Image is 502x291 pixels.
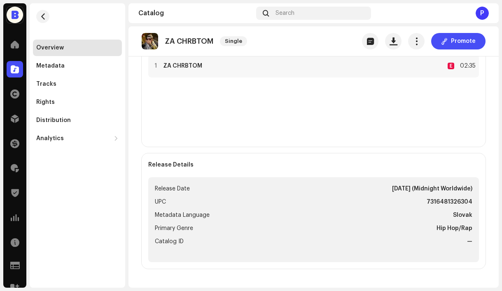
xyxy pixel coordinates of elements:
[36,63,65,69] div: Metadata
[33,130,122,147] re-m-nav-dropdown: Analytics
[155,210,210,220] span: Metadata Language
[36,117,71,124] div: Distribution
[155,237,184,246] span: Catalog ID
[165,37,213,46] p: ZA CHRBTOM
[148,162,194,168] strong: Release Details
[155,197,166,207] span: UPC
[467,237,472,246] strong: —
[33,94,122,110] re-m-nav-item: Rights
[437,223,472,233] strong: Hip Hop/Rap
[33,112,122,129] re-m-nav-item: Distribution
[36,99,55,106] div: Rights
[453,210,472,220] strong: Slovak
[392,184,472,194] strong: [DATE] (Midnight Worldwide)
[7,7,23,23] img: 87673747-9ce7-436b-aed6-70e10163a7f0
[431,33,486,49] button: Promote
[33,40,122,56] re-m-nav-item: Overview
[451,33,476,49] span: Promote
[36,81,56,87] div: Tracks
[142,33,158,49] img: c204a747-1678-4548-a2c1-96f57e2afacb
[36,135,64,142] div: Analytics
[33,58,122,74] re-m-nav-item: Metadata
[33,76,122,92] re-m-nav-item: Tracks
[155,184,190,194] span: Release Date
[138,10,253,16] div: Catalog
[476,7,489,20] div: P
[276,10,294,16] span: Search
[427,197,472,207] strong: 7316481326304
[155,223,193,233] span: Primary Genre
[220,36,247,46] span: Single
[36,45,64,51] div: Overview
